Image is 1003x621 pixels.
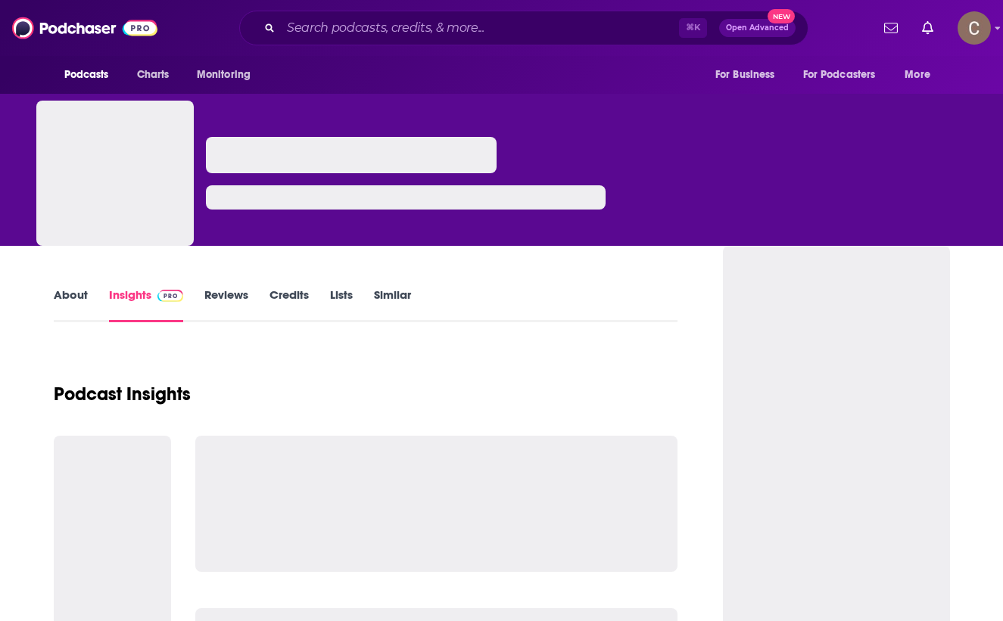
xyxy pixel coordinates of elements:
[715,64,775,85] span: For Business
[878,15,904,41] a: Show notifications dropdown
[958,11,991,45] span: Logged in as clay.bolton
[54,383,191,405] h1: Podcast Insights
[330,287,353,322] a: Lists
[239,11,808,45] div: Search podcasts, credits, & more...
[54,287,88,322] a: About
[894,61,949,89] button: open menu
[793,61,898,89] button: open menu
[281,16,679,40] input: Search podcasts, credits, & more...
[204,287,248,322] a: Reviews
[803,64,876,85] span: For Podcasters
[127,61,179,89] a: Charts
[916,15,939,41] a: Show notifications dropdown
[726,24,789,32] span: Open Advanced
[12,14,157,42] img: Podchaser - Follow, Share and Rate Podcasts
[958,11,991,45] img: User Profile
[679,18,707,38] span: ⌘ K
[157,290,184,302] img: Podchaser Pro
[958,11,991,45] button: Show profile menu
[197,64,251,85] span: Monitoring
[54,61,129,89] button: open menu
[64,64,109,85] span: Podcasts
[705,61,794,89] button: open menu
[374,287,411,322] a: Similar
[186,61,270,89] button: open menu
[109,287,184,322] a: InsightsPodchaser Pro
[905,64,930,85] span: More
[768,9,795,23] span: New
[719,19,796,37] button: Open AdvancedNew
[137,64,170,85] span: Charts
[269,287,309,322] a: Credits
